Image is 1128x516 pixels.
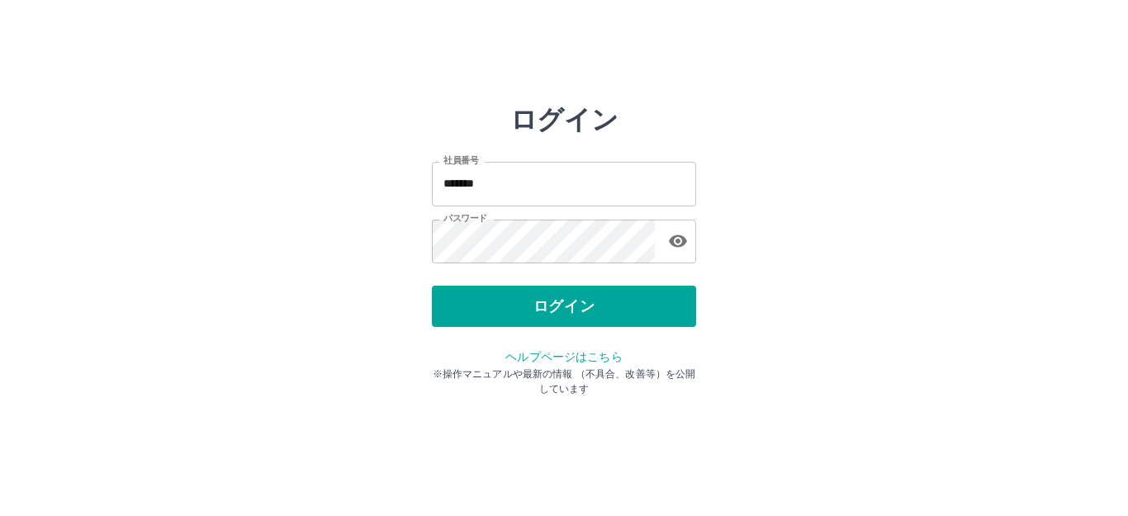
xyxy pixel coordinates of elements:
button: ログイン [432,286,696,327]
a: ヘルプページはこちら [505,350,622,363]
label: 社員番号 [443,154,478,167]
p: ※操作マニュアルや最新の情報 （不具合、改善等）を公開しています [432,367,696,396]
label: パスワード [443,212,487,225]
h2: ログイン [510,104,619,135]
